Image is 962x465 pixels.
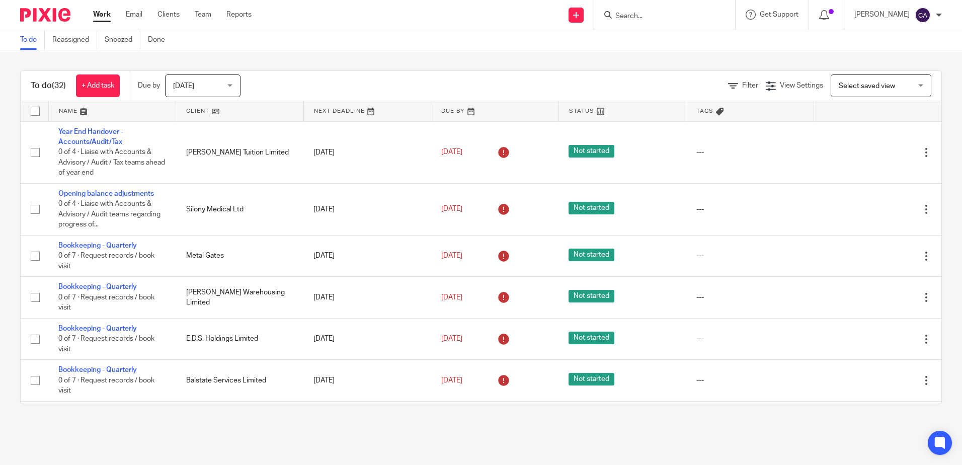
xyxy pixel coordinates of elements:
[58,148,165,176] span: 0 of 4 · Liaise with Accounts & Advisory / Audit / Tax teams ahead of year end
[93,10,111,20] a: Work
[58,252,154,270] span: 0 of 7 · Request records / book visit
[58,294,154,312] span: 0 of 7 · Request records / book visit
[52,82,66,90] span: (32)
[441,252,462,259] span: [DATE]
[569,290,614,302] span: Not started
[126,10,142,20] a: Email
[569,373,614,385] span: Not started
[176,121,304,183] td: [PERSON_NAME] Tuition Limited
[303,121,431,183] td: [DATE]
[780,82,823,89] span: View Settings
[31,81,66,91] h1: To do
[614,12,705,21] input: Search
[58,283,137,290] a: Bookkeeping - Quarterly
[569,202,614,214] span: Not started
[303,401,431,442] td: [DATE]
[441,148,462,156] span: [DATE]
[20,8,70,22] img: Pixie
[839,83,895,90] span: Select saved view
[696,108,713,114] span: Tags
[303,318,431,359] td: [DATE]
[226,10,252,20] a: Reports
[176,183,304,235] td: Silony Medical Ltd
[441,206,462,213] span: [DATE]
[52,30,97,50] a: Reassigned
[303,360,431,401] td: [DATE]
[696,147,804,158] div: ---
[173,83,194,90] span: [DATE]
[148,30,173,50] a: Done
[76,74,120,97] a: + Add task
[58,366,137,373] a: Bookkeeping - Quarterly
[569,249,614,261] span: Not started
[58,200,161,228] span: 0 of 4 · Liaise with Accounts & Advisory / Audit teams regarding progress of...
[105,30,140,50] a: Snoozed
[303,235,431,276] td: [DATE]
[854,10,910,20] p: [PERSON_NAME]
[441,335,462,342] span: [DATE]
[569,145,614,158] span: Not started
[441,377,462,384] span: [DATE]
[176,360,304,401] td: Balstate Services Limited
[176,318,304,359] td: E.D.S. Holdings Limited
[20,30,45,50] a: To do
[58,377,154,395] span: 0 of 7 · Request records / book visit
[303,277,431,318] td: [DATE]
[58,325,137,332] a: Bookkeeping - Quarterly
[569,332,614,344] span: Not started
[58,242,137,249] a: Bookkeeping - Quarterly
[696,334,804,344] div: ---
[915,7,931,23] img: svg%3E
[176,277,304,318] td: [PERSON_NAME] Warehousing Limited
[742,82,758,89] span: Filter
[58,128,123,145] a: Year End Handover - Accounts/Audit/Tax
[441,294,462,301] span: [DATE]
[303,183,431,235] td: [DATE]
[760,11,798,18] span: Get Support
[157,10,180,20] a: Clients
[58,190,154,197] a: Opening balance adjustments
[696,204,804,214] div: ---
[138,81,160,91] p: Due by
[58,335,154,353] span: 0 of 7 · Request records / book visit
[176,235,304,276] td: Metal Gates
[696,292,804,302] div: ---
[176,401,304,442] td: RS Broadcast Installations Limited
[696,251,804,261] div: ---
[195,10,211,20] a: Team
[696,375,804,385] div: ---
